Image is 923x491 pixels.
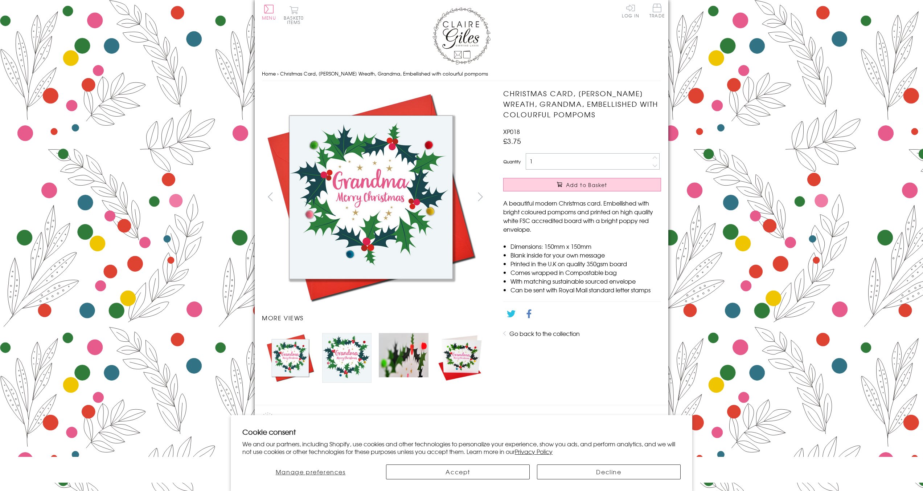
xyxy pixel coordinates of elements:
[319,329,375,387] li: Carousel Page 2
[503,199,661,234] p: A beautiful modern Christmas card. Embellished with bright coloured pompoms and printed on high q...
[537,464,681,479] button: Decline
[266,333,315,382] img: Christmas Card, Holly Wreath, Grandma, Embellished with colourful pompoms
[287,15,304,25] span: 0 items
[566,181,607,188] span: Add to Basket
[432,7,491,65] img: Claire Giles Greetings Cards
[262,88,480,306] img: Christmas Card, Holly Wreath, Grandma, Embellished with colourful pompoms
[489,88,706,306] img: Christmas Card, Holly Wreath, Grandma, Embellished with colourful pompoms
[280,70,488,77] span: Christmas Card, [PERSON_NAME] Wreath, Grandma, Embellished with colourful pompoms
[262,413,661,423] h2: Product recommendations
[262,15,276,21] span: Menu
[262,313,489,322] h3: More views
[510,285,661,294] li: Can be sent with Royal Mail standard letter stamps
[262,329,319,387] li: Carousel Page 1 (Current Slide)
[242,464,379,479] button: Manage preferences
[503,127,520,136] span: XP018
[262,5,276,20] button: Menu
[510,259,661,268] li: Printed in the U.K on quality 350gsm board
[276,467,346,476] span: Manage preferences
[503,178,661,191] button: Add to Basket
[510,268,661,277] li: Comes wrapped in Compostable bag
[262,188,278,205] button: prev
[436,333,485,383] img: Christmas Card, Holly Wreath, Grandma, Embellished with colourful pompoms
[649,4,665,19] a: Trade
[284,6,304,24] button: Basket0 items
[262,329,489,387] ul: Carousel Pagination
[242,440,681,455] p: We and our partners, including Shopify, use cookies and other technologies to personalize your ex...
[503,158,521,165] label: Quantity
[432,329,489,387] li: Carousel Page 4
[649,4,665,18] span: Trade
[375,329,432,387] li: Carousel Page 3
[322,333,372,382] img: Christmas Card, Holly Wreath, Grandma, Embellished with colourful pompoms
[262,66,661,81] nav: breadcrumbs
[503,136,521,146] span: £3.75
[472,188,489,205] button: next
[262,70,276,77] a: Home
[622,4,639,18] a: Log In
[242,427,681,437] h2: Cookie consent
[277,70,279,77] span: ›
[379,333,428,377] img: Christmas Card, Holly Wreath, Grandma, Embellished with colourful pompoms
[510,242,661,251] li: Dimensions: 150mm x 150mm
[503,88,661,119] h1: Christmas Card, [PERSON_NAME] Wreath, Grandma, Embellished with colourful pompoms
[515,447,553,456] a: Privacy Policy
[510,277,661,285] li: With matching sustainable sourced envelope
[510,251,661,259] li: Blank inside for your own message
[509,329,580,338] a: Go back to the collection
[386,464,530,479] button: Accept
